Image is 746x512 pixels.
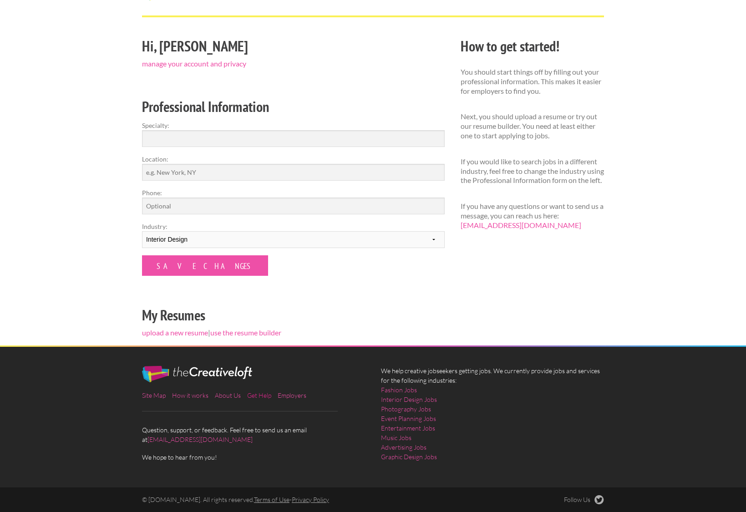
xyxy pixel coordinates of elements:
[142,255,268,276] input: Save Changes
[142,452,365,462] span: We hope to hear from you!
[142,96,445,117] h2: Professional Information
[373,366,612,469] div: We help creative jobseekers getting jobs. We currently provide jobs and services for the followin...
[381,414,436,423] a: Event Planning Jobs
[134,495,493,504] div: © [DOMAIN_NAME]. All rights reserved. -
[461,36,604,56] h2: How to get started!
[381,433,411,442] a: Music Jobs
[147,436,253,443] a: [EMAIL_ADDRESS][DOMAIN_NAME]
[142,188,445,198] label: Phone:
[142,59,246,68] a: manage your account and privacy
[381,423,435,433] a: Entertainment Jobs
[461,112,604,140] p: Next, you should upload a resume or try out our resume builder. You need at least either one to s...
[172,391,208,399] a: How it works
[210,328,281,337] a: use the resume builder
[461,67,604,96] p: You should start things off by filling out your professional information. This makes it easier fo...
[461,202,604,230] p: If you have any questions or want to send us a message, you can reach us here:
[278,391,306,399] a: Employers
[142,36,445,56] h2: Hi, [PERSON_NAME]
[142,366,252,382] img: The Creative Loft
[461,157,604,185] p: If you would like to search jobs in a different industry, feel free to change the industry using ...
[142,154,445,164] label: Location:
[381,395,437,404] a: Interior Design Jobs
[142,198,445,214] input: Optional
[134,35,453,345] div: |
[142,328,208,337] a: upload a new resume
[142,222,445,231] label: Industry:
[381,452,437,461] a: Graphic Design Jobs
[142,164,445,181] input: e.g. New York, NY
[215,391,241,399] a: About Us
[381,404,431,414] a: Photography Jobs
[142,305,445,325] h2: My Resumes
[254,496,289,503] a: Terms of Use
[381,442,426,452] a: Advertising Jobs
[142,391,166,399] a: Site Map
[134,366,373,462] div: Question, support, or feedback. Feel free to send us an email at
[247,391,271,399] a: Get Help
[381,385,417,395] a: Fashion Jobs
[142,121,445,130] label: Specialty:
[292,496,329,503] a: Privacy Policy
[461,221,581,229] a: [EMAIL_ADDRESS][DOMAIN_NAME]
[564,495,604,504] a: Follow Us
